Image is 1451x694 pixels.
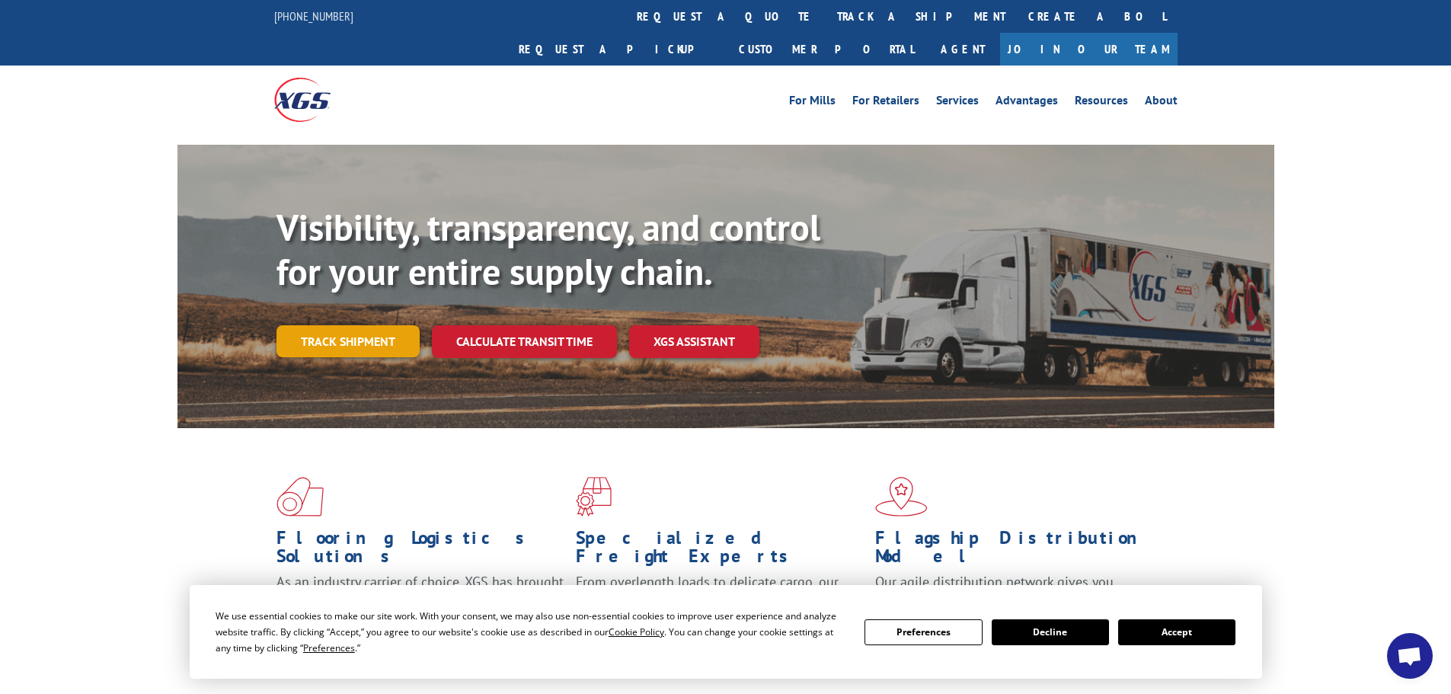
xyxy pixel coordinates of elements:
button: Preferences [865,619,982,645]
img: xgs-icon-total-supply-chain-intelligence-red [276,477,324,517]
button: Decline [992,619,1109,645]
h1: Flooring Logistics Solutions [276,529,564,573]
a: [PHONE_NUMBER] [274,8,353,24]
span: As an industry carrier of choice, XGS has brought innovation and dedication to flooring logistics... [276,573,564,627]
a: For Retailers [852,94,919,111]
span: Preferences [303,641,355,654]
a: Calculate transit time [432,325,617,358]
a: Resources [1075,94,1128,111]
span: Cookie Policy [609,625,664,638]
a: For Mills [789,94,836,111]
a: Services [936,94,979,111]
div: We use essential cookies to make our site work. With your consent, we may also use non-essential ... [216,608,846,656]
a: Request a pickup [507,33,727,66]
span: Our agile distribution network gives you nationwide inventory management on demand. [875,573,1155,609]
a: Track shipment [276,325,420,357]
a: XGS ASSISTANT [629,325,759,358]
div: Cookie Consent Prompt [190,585,1262,679]
a: Join Our Team [1000,33,1178,66]
a: About [1145,94,1178,111]
img: xgs-icon-flagship-distribution-model-red [875,477,928,517]
h1: Flagship Distribution Model [875,529,1163,573]
div: Open chat [1387,633,1433,679]
img: xgs-icon-focused-on-flooring-red [576,477,612,517]
h1: Specialized Freight Experts [576,529,864,573]
p: From overlength loads to delicate cargo, our experienced staff knows the best way to move your fr... [576,573,864,641]
a: Advantages [996,94,1058,111]
button: Accept [1118,619,1235,645]
b: Visibility, transparency, and control for your entire supply chain. [276,203,820,295]
a: Agent [925,33,1000,66]
a: Customer Portal [727,33,925,66]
